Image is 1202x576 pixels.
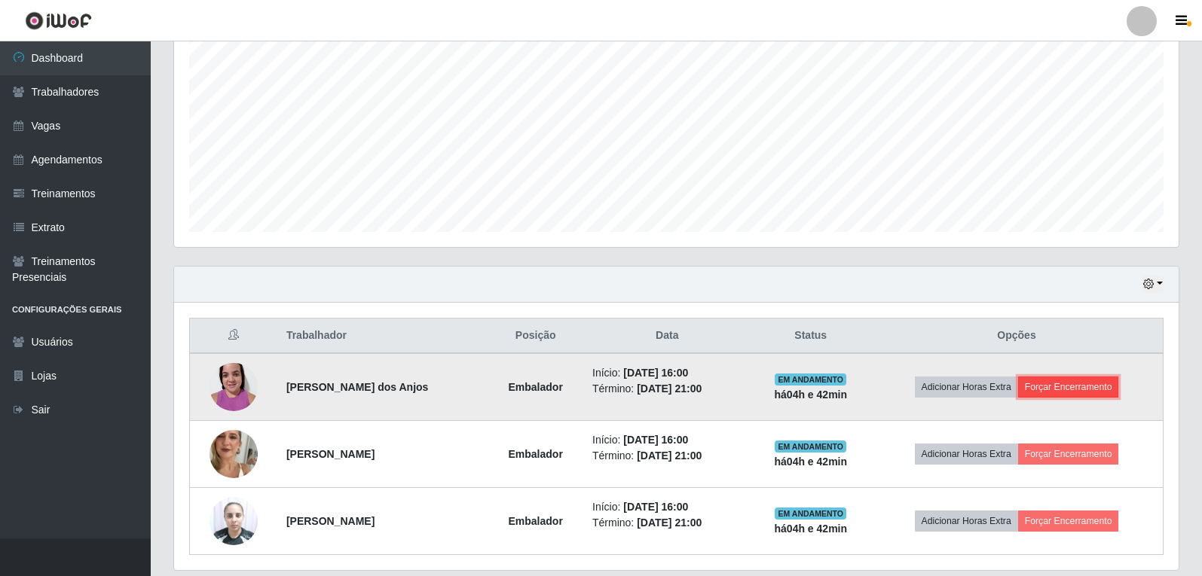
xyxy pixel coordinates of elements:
th: Posição [488,318,583,354]
img: 1737249386728.jpeg [210,355,258,419]
strong: há 04 h e 42 min [775,389,848,401]
li: Término: [592,515,742,531]
button: Adicionar Horas Extra [915,510,1018,532]
time: [DATE] 16:00 [623,434,688,446]
button: Forçar Encerramento [1018,510,1119,532]
button: Forçar Encerramento [1018,443,1119,465]
time: [DATE] 16:00 [623,501,688,513]
li: Início: [592,365,742,381]
time: [DATE] 21:00 [637,517,702,529]
strong: Embalador [508,381,562,393]
time: [DATE] 16:00 [623,367,688,379]
th: Data [583,318,751,354]
strong: há 04 h e 42 min [775,456,848,468]
li: Início: [592,432,742,448]
span: EM ANDAMENTO [775,373,846,386]
span: EM ANDAMENTO [775,440,846,453]
strong: Embalador [508,448,562,460]
th: Opções [870,318,1164,354]
strong: [PERSON_NAME] [286,448,375,460]
img: 1739994247557.jpeg [210,489,258,553]
img: CoreUI Logo [25,11,92,30]
strong: [PERSON_NAME] dos Anjos [286,381,429,393]
time: [DATE] 21:00 [637,450,702,462]
th: Trabalhador [277,318,488,354]
li: Término: [592,448,742,464]
time: [DATE] 21:00 [637,382,702,395]
button: Forçar Encerramento [1018,376,1119,398]
strong: há 04 h e 42 min [775,523,848,535]
strong: [PERSON_NAME] [286,515,375,527]
li: Término: [592,381,742,397]
span: EM ANDAMENTO [775,507,846,520]
strong: Embalador [508,515,562,527]
img: 1740564000628.jpeg [210,411,258,497]
button: Adicionar Horas Extra [915,376,1018,398]
th: Status [751,318,870,354]
button: Adicionar Horas Extra [915,443,1018,465]
li: Início: [592,499,742,515]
